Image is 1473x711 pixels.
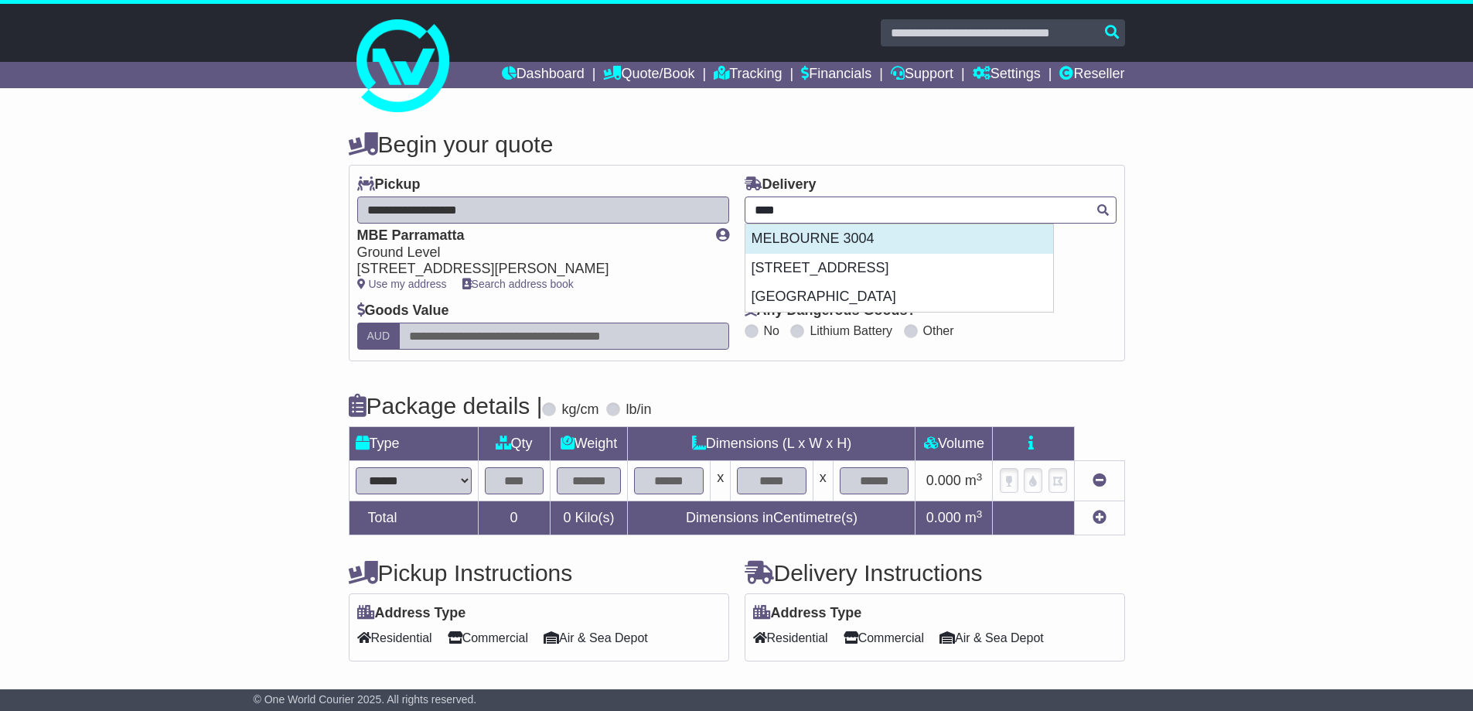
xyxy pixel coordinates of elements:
[628,427,916,461] td: Dimensions (L x W x H)
[891,62,953,88] a: Support
[357,605,466,622] label: Address Type
[349,132,1125,157] h4: Begin your quote
[349,560,729,586] h4: Pickup Instructions
[965,473,983,488] span: m
[357,303,449,320] label: Goods Value
[916,427,993,461] td: Volume
[349,427,478,461] td: Type
[1093,510,1106,525] a: Add new item
[448,626,528,650] span: Commercial
[753,626,828,650] span: Residential
[563,510,571,525] span: 0
[254,693,477,706] span: © One World Courier 2025. All rights reserved.
[603,62,694,88] a: Quote/Book
[349,393,543,419] h4: Package details |
[357,244,701,261] div: Ground Level
[1093,473,1106,488] a: Remove this item
[628,501,916,535] td: Dimensions in Centimetre(s)
[745,224,1053,254] div: MELBOURNE 3004
[745,197,1117,224] typeahead: Please provide city
[544,626,648,650] span: Air & Sea Depot
[977,471,983,483] sup: 3
[810,323,892,338] label: Lithium Battery
[357,176,421,193] label: Pickup
[977,508,983,520] sup: 3
[753,605,862,622] label: Address Type
[939,626,1044,650] span: Air & Sea Depot
[357,626,432,650] span: Residential
[478,501,550,535] td: 0
[550,427,628,461] td: Weight
[813,461,833,501] td: x
[357,323,401,350] label: AUD
[926,473,961,488] span: 0.000
[478,427,550,461] td: Qty
[801,62,871,88] a: Financials
[1059,62,1124,88] a: Reseller
[626,402,651,419] label: lb/in
[923,323,954,338] label: Other
[745,560,1125,586] h4: Delivery Instructions
[965,510,983,525] span: m
[357,227,701,244] div: MBE Parramatta
[357,261,701,278] div: [STREET_ADDRESS][PERSON_NAME]
[973,62,1041,88] a: Settings
[714,62,782,88] a: Tracking
[357,278,447,290] a: Use my address
[502,62,585,88] a: Dashboard
[745,254,1053,283] div: [STREET_ADDRESS]
[745,282,1053,312] div: [GEOGRAPHIC_DATA]
[561,402,598,419] label: kg/cm
[764,323,779,338] label: No
[926,510,961,525] span: 0.000
[745,176,817,193] label: Delivery
[550,501,628,535] td: Kilo(s)
[844,626,924,650] span: Commercial
[711,461,731,501] td: x
[349,501,478,535] td: Total
[462,278,574,290] a: Search address book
